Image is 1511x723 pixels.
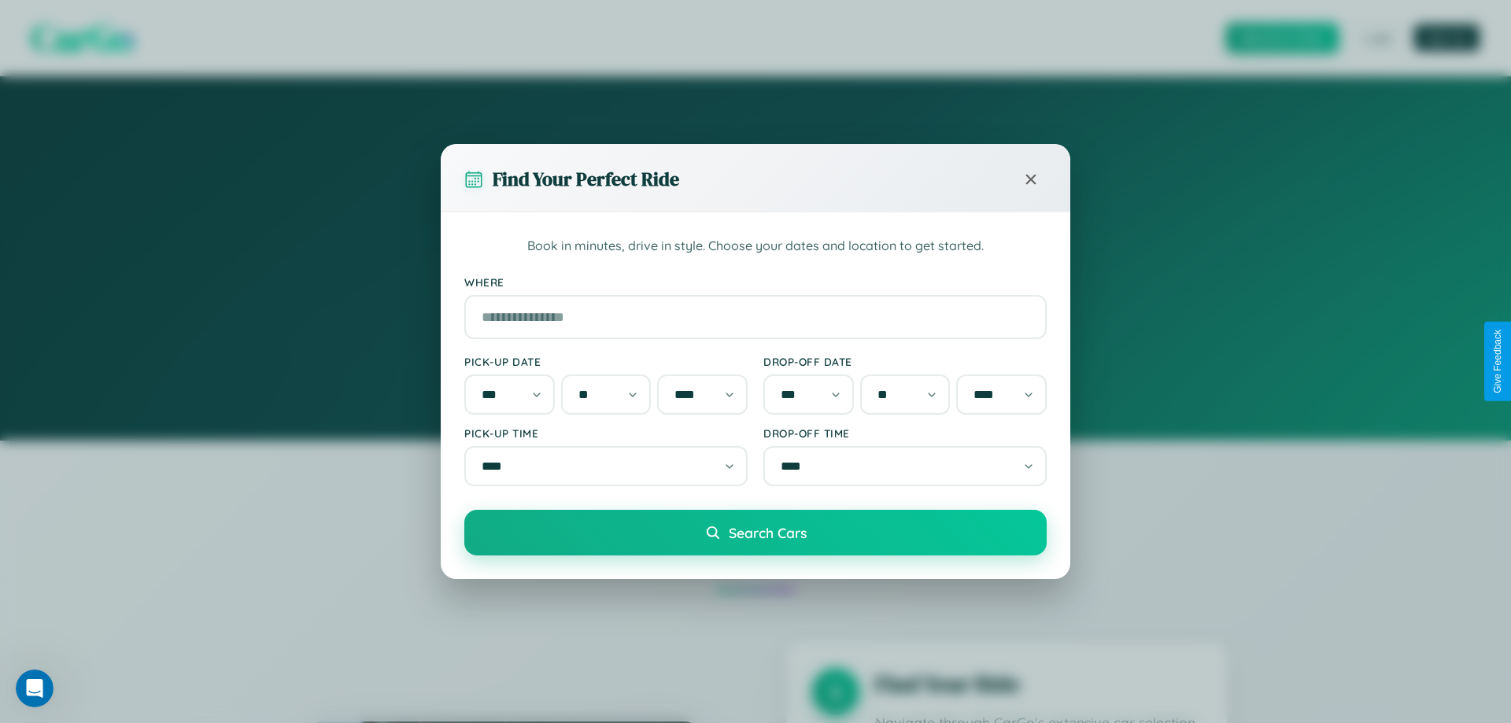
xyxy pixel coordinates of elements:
label: Where [464,275,1047,289]
h3: Find Your Perfect Ride [493,166,679,192]
label: Pick-up Time [464,426,748,440]
span: Search Cars [729,524,807,541]
label: Drop-off Time [763,426,1047,440]
p: Book in minutes, drive in style. Choose your dates and location to get started. [464,236,1047,256]
label: Drop-off Date [763,355,1047,368]
label: Pick-up Date [464,355,748,368]
button: Search Cars [464,510,1047,555]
